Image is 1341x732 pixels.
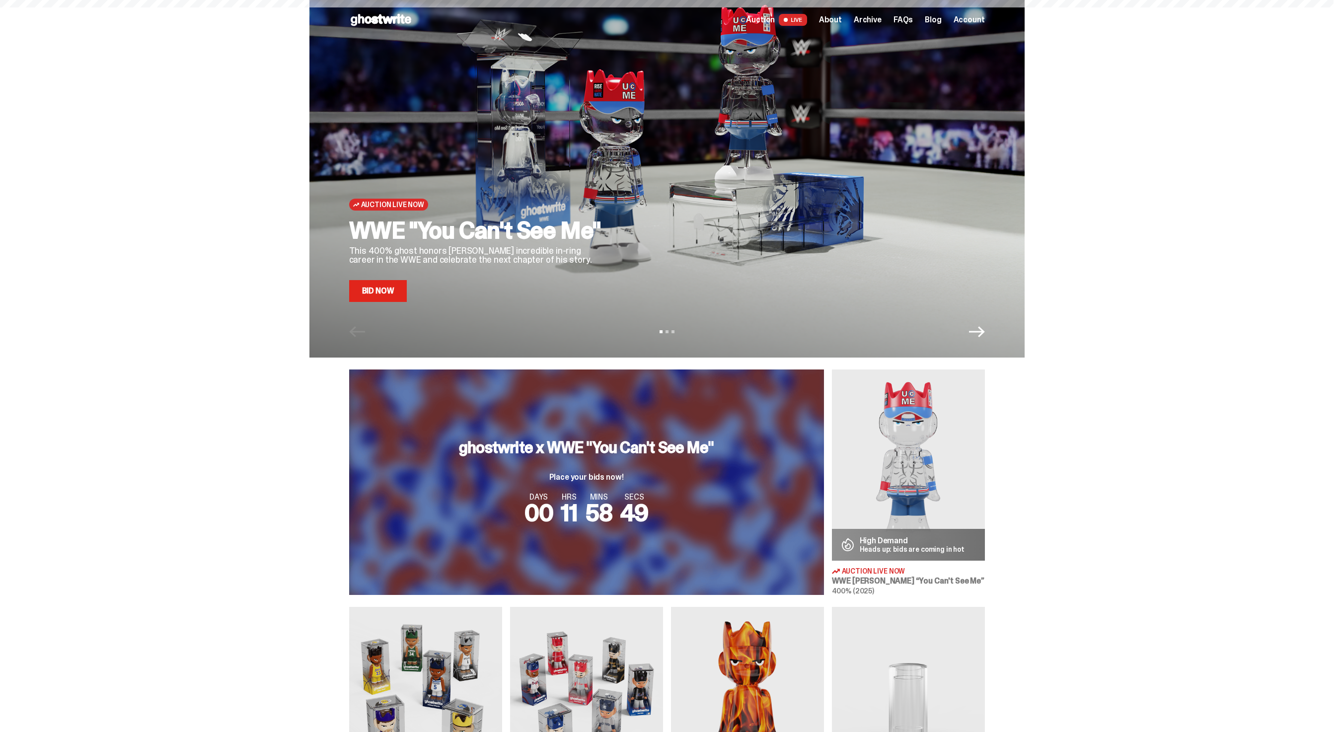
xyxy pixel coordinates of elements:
[666,330,669,333] button: View slide 2
[671,330,674,333] button: View slide 3
[561,493,578,501] span: HRS
[854,16,882,24] a: Archive
[660,330,663,333] button: View slide 1
[954,16,985,24] a: Account
[746,16,775,24] span: Auction
[459,473,714,481] p: Place your bids now!
[842,568,905,575] span: Auction Live Now
[459,439,714,455] h3: ghostwrite x WWE "You Can't See Me"
[349,246,607,264] p: This 400% ghost honors [PERSON_NAME] incredible in-ring career in the WWE and celebrate the next ...
[524,493,553,501] span: DAYS
[620,493,649,501] span: SECS
[561,497,578,528] span: 11
[832,586,874,595] span: 400% (2025)
[894,16,913,24] a: FAQs
[860,546,965,553] p: Heads up: bids are coming in hot
[746,14,807,26] a: Auction LIVE
[524,497,553,528] span: 00
[349,280,407,302] a: Bid Now
[620,497,649,528] span: 49
[832,577,985,585] h3: WWE [PERSON_NAME] “You Can't See Me”
[819,16,842,24] a: About
[832,369,985,595] a: You Can't See Me High Demand Heads up: bids are coming in hot Auction Live Now
[832,369,985,561] img: You Can't See Me
[586,497,612,528] span: 58
[925,16,941,24] a: Blog
[860,537,965,545] p: High Demand
[586,493,612,501] span: MINS
[349,219,607,242] h2: WWE "You Can't See Me"
[969,324,985,340] button: Next
[779,14,807,26] span: LIVE
[361,201,424,209] span: Auction Live Now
